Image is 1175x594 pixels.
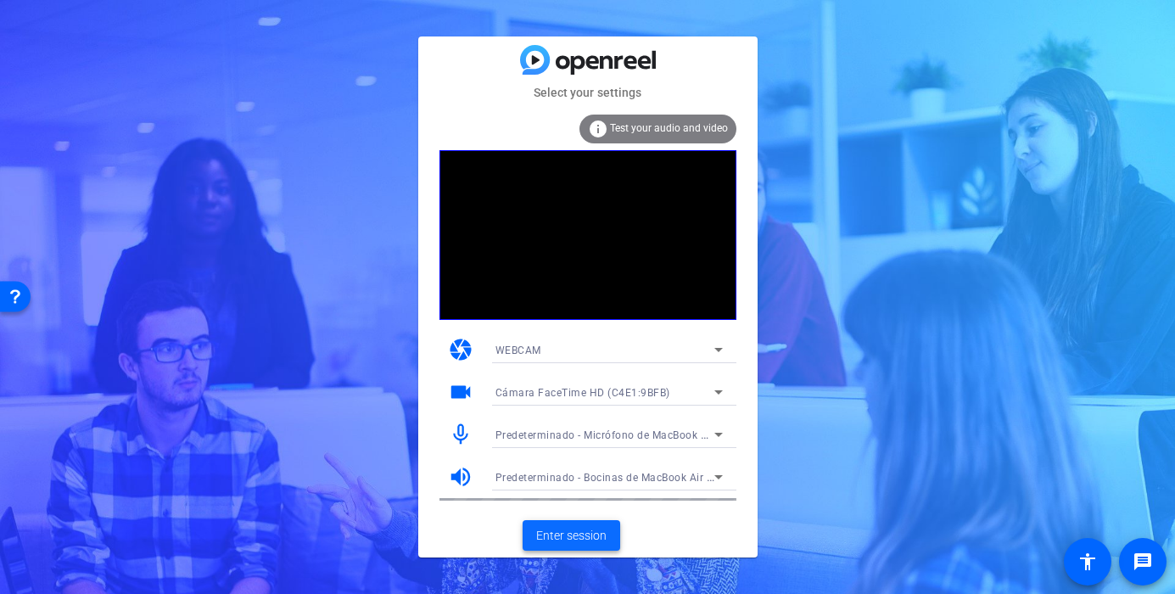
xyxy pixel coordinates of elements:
[448,379,473,405] mat-icon: videocam
[523,520,620,551] button: Enter session
[448,464,473,490] mat-icon: volume_up
[520,45,656,75] img: blue-gradient.svg
[495,345,541,356] span: WEBCAM
[610,122,728,134] span: Test your audio and video
[536,527,607,545] span: Enter session
[495,470,749,484] span: Predeterminado - Bocinas de MacBook Air (Built-in)
[448,337,473,362] mat-icon: camera
[588,119,608,139] mat-icon: info
[448,422,473,447] mat-icon: mic_none
[495,387,670,399] span: Cámara FaceTime HD (C4E1:9BFB)
[1077,552,1098,572] mat-icon: accessibility
[418,83,758,102] mat-card-subtitle: Select your settings
[1133,552,1153,572] mat-icon: message
[495,428,760,441] span: Predeterminado - Micrófono de MacBook Air (Built-in)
